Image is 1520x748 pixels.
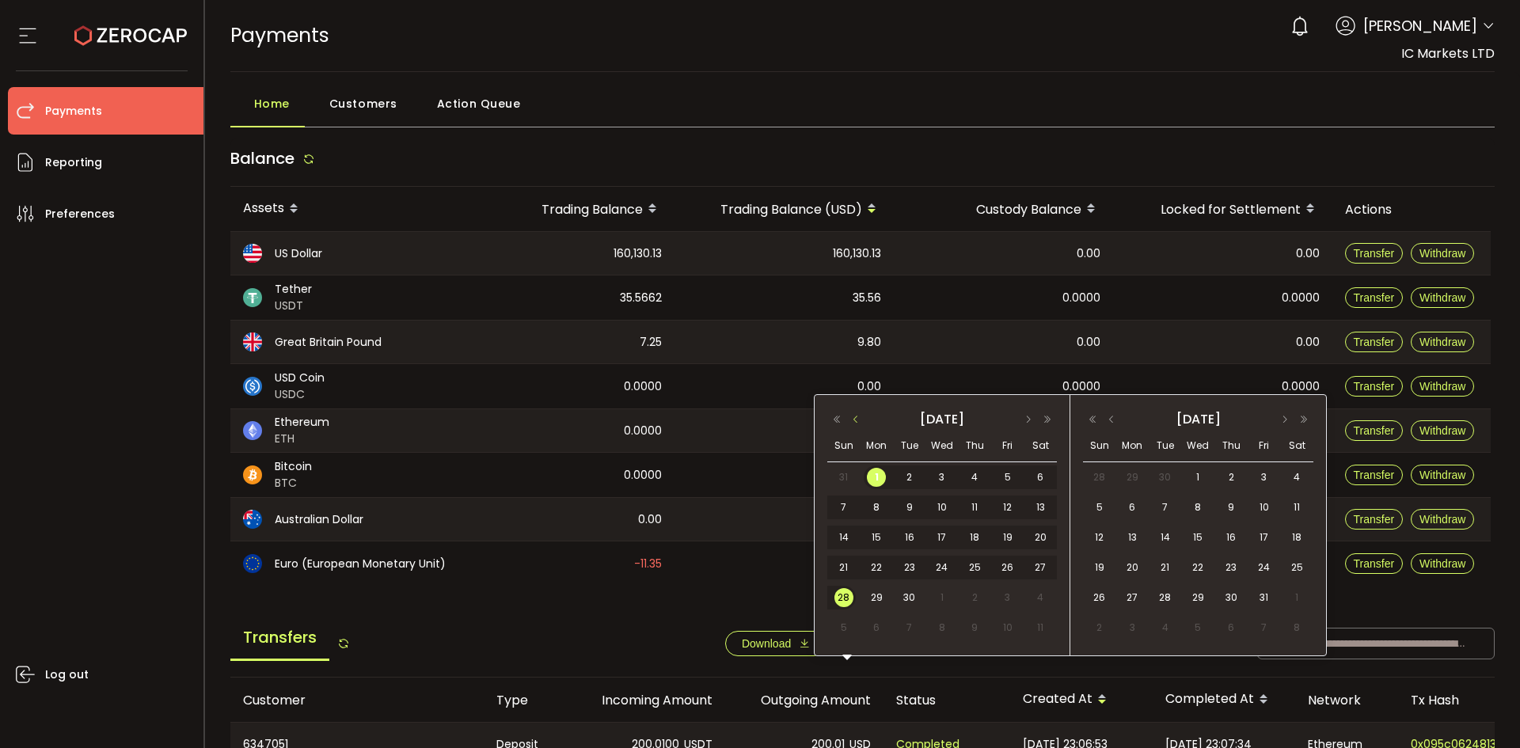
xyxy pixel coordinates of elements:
[1419,469,1465,481] span: Withdraw
[965,618,984,637] span: 9
[1354,380,1395,393] span: Transfer
[640,333,662,351] span: 7.25
[476,196,674,222] div: Trading Balance
[1287,528,1306,547] span: 18
[1113,196,1332,222] div: Locked for Settlement
[1090,588,1109,607] span: 26
[1010,686,1153,713] div: Created At
[998,468,1017,487] span: 5
[1188,498,1207,517] span: 8
[1345,420,1404,441] button: Transfer
[933,498,952,517] span: 10
[1031,498,1050,517] span: 13
[1156,588,1175,607] span: 28
[1188,468,1207,487] span: 1
[1345,332,1404,352] button: Transfer
[1354,424,1395,437] span: Transfer
[275,334,382,351] span: Great Britain Pound
[725,691,883,709] div: Outgoing Amount
[853,289,881,307] span: 35.56
[1031,528,1050,547] span: 20
[1123,528,1142,547] span: 13
[1156,468,1175,487] span: 30
[484,691,567,709] div: Type
[925,430,958,462] th: Wed
[230,691,484,709] div: Customer
[1255,498,1274,517] span: 10
[329,88,397,120] span: Customers
[614,245,662,263] span: 160,130.13
[1419,380,1465,393] span: Withdraw
[243,288,262,307] img: usdt_portfolio.svg
[624,422,662,440] span: 0.0000
[275,511,363,528] span: Australian Dollar
[959,430,991,462] th: Thu
[1336,577,1520,748] div: Chat Widget
[1354,469,1395,481] span: Transfer
[1280,430,1313,462] th: Sat
[275,431,329,447] span: ETH
[243,510,262,529] img: aud_portfolio.svg
[1188,558,1207,577] span: 22
[1156,558,1175,577] span: 21
[1222,618,1241,637] span: 6
[867,498,886,517] span: 8
[1156,498,1175,517] span: 7
[243,377,262,396] img: usdc_portfolio.svg
[1090,528,1109,547] span: 12
[1024,430,1057,462] th: Sat
[965,588,984,607] span: 2
[1282,289,1320,307] span: 0.0000
[933,588,952,607] span: 1
[1182,430,1215,462] th: Wed
[1296,245,1320,263] span: 0.00
[1354,557,1395,570] span: Transfer
[1419,291,1465,304] span: Withdraw
[638,511,662,529] span: 0.00
[1287,498,1306,517] span: 11
[1188,528,1207,547] span: 15
[275,370,325,386] span: USD Coin
[1222,588,1241,607] span: 30
[894,196,1113,222] div: Custody Balance
[933,528,952,547] span: 17
[1419,247,1465,260] span: Withdraw
[965,468,984,487] span: 4
[1411,553,1474,574] button: Withdraw
[965,528,984,547] span: 18
[1149,430,1182,462] th: Tue
[857,333,881,351] span: 9.80
[1419,424,1465,437] span: Withdraw
[900,498,919,517] span: 9
[1332,200,1491,218] div: Actions
[1345,243,1404,264] button: Transfer
[1077,333,1100,351] span: 0.00
[1363,15,1477,36] span: [PERSON_NAME]
[1153,686,1295,713] div: Completed At
[998,618,1017,637] span: 10
[1255,468,1274,487] span: 3
[1411,287,1474,308] button: Withdraw
[1222,498,1241,517] span: 9
[1031,618,1050,637] span: 11
[275,298,312,314] span: USDT
[1354,513,1395,526] span: Transfer
[1083,430,1116,462] th: Sun
[243,554,262,573] img: eur_portfolio.svg
[1345,376,1404,397] button: Transfer
[857,378,881,396] span: 0.00
[998,528,1017,547] span: 19
[834,468,853,487] span: 31
[275,386,325,403] span: USDC
[1222,528,1241,547] span: 16
[998,588,1017,607] span: 3
[624,466,662,484] span: 0.0000
[900,468,919,487] span: 2
[1156,618,1175,637] span: 4
[1123,588,1142,607] span: 27
[1287,558,1306,577] span: 25
[1090,618,1109,637] span: 2
[674,196,894,222] div: Trading Balance (USD)
[1419,557,1465,570] span: Withdraw
[827,430,860,462] th: Sun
